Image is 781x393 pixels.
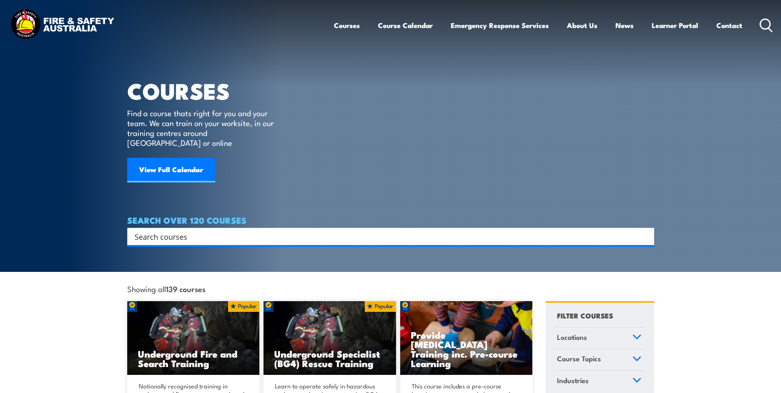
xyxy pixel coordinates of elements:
[274,349,385,368] h3: Underground Specialist (BG4) Rescue Training
[127,215,654,225] h4: SEARCH OVER 120 COURSES
[411,330,522,368] h3: Provide [MEDICAL_DATA] Training inc. Pre-course Learning
[378,14,433,36] a: Course Calendar
[557,375,589,386] span: Industries
[553,349,645,370] a: Course Topics
[138,349,249,368] h3: Underground Fire and Search Training
[263,301,396,375] img: Underground mine rescue
[557,353,601,364] span: Course Topics
[716,14,742,36] a: Contact
[652,14,698,36] a: Learner Portal
[136,231,638,242] form: Search form
[640,231,651,242] button: Search magnifier button
[553,371,645,392] a: Industries
[567,14,597,36] a: About Us
[400,301,533,375] img: Low Voltage Rescue and Provide CPR
[127,108,277,147] p: Find a course thats right for you and your team. We can train on your worksite, in our training c...
[557,310,613,321] h4: FILTER COURSES
[263,301,396,375] a: Underground Specialist (BG4) Rescue Training
[127,284,205,293] span: Showing all
[400,301,533,375] a: Provide [MEDICAL_DATA] Training inc. Pre-course Learning
[127,158,215,182] a: View Full Calendar
[166,283,205,294] strong: 139 courses
[553,327,645,349] a: Locations
[127,81,286,100] h1: COURSES
[557,332,587,343] span: Locations
[451,14,549,36] a: Emergency Response Services
[127,301,260,375] a: Underground Fire and Search Training
[615,14,634,36] a: News
[334,14,360,36] a: Courses
[127,301,260,375] img: Underground mine rescue
[135,230,636,243] input: Search input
